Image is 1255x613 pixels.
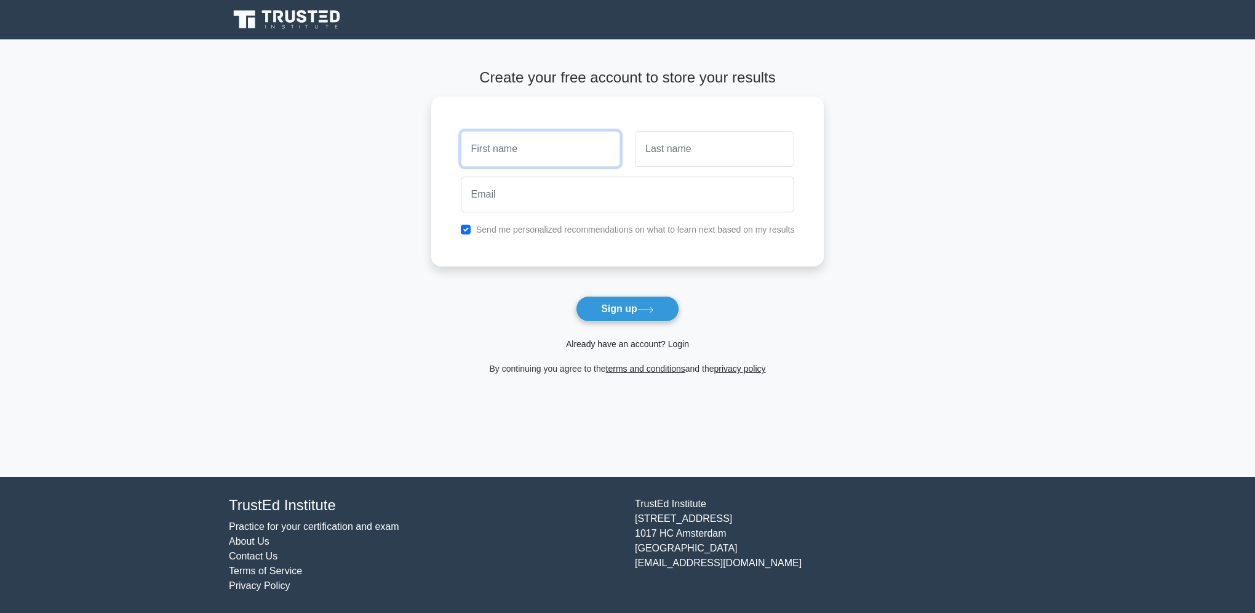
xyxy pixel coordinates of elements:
[229,521,399,532] a: Practice for your certification and exam
[461,131,620,167] input: First name
[635,131,794,167] input: Last name
[606,364,685,374] a: terms and conditions
[229,566,302,576] a: Terms of Service
[576,296,679,322] button: Sign up
[476,225,795,234] label: Send me personalized recommendations on what to learn next based on my results
[424,361,832,376] div: By continuing you agree to the and the
[566,339,689,349] a: Already have an account? Login
[229,497,620,515] h4: TrustEd Institute
[461,177,795,212] input: Email
[627,497,1034,593] div: TrustEd Institute [STREET_ADDRESS] 1017 HC Amsterdam [GEOGRAPHIC_DATA] [EMAIL_ADDRESS][DOMAIN_NAME]
[229,551,277,561] a: Contact Us
[431,69,824,87] h4: Create your free account to store your results
[714,364,766,374] a: privacy policy
[229,536,269,547] a: About Us
[229,580,290,591] a: Privacy Policy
